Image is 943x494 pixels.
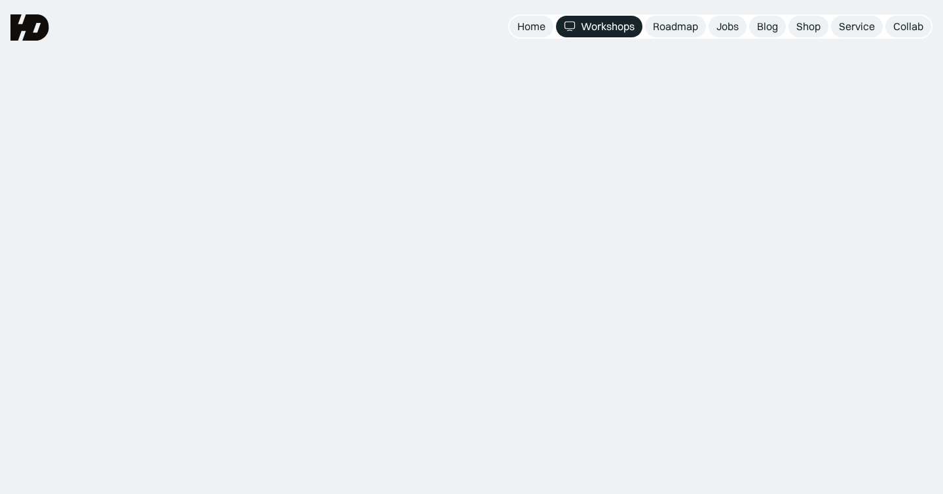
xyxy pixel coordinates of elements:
[556,16,642,37] a: Workshops
[716,20,739,33] div: Jobs
[757,20,778,33] div: Blog
[749,16,786,37] a: Blog
[885,16,931,37] a: Collab
[796,20,821,33] div: Shop
[788,16,828,37] a: Shop
[893,20,923,33] div: Collab
[509,16,553,37] a: Home
[839,20,875,33] div: Service
[645,16,706,37] a: Roadmap
[517,20,545,33] div: Home
[831,16,883,37] a: Service
[653,20,698,33] div: Roadmap
[581,20,635,33] div: Workshops
[709,16,747,37] a: Jobs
